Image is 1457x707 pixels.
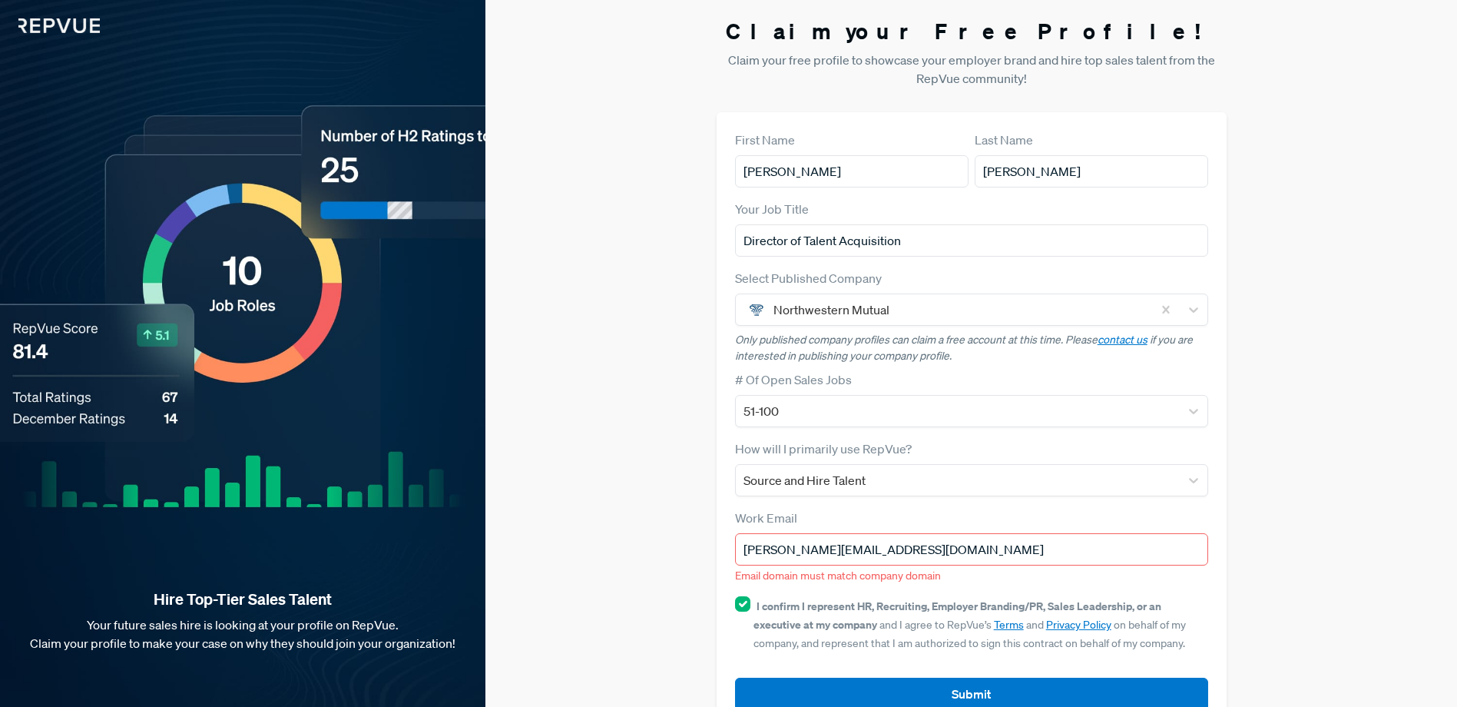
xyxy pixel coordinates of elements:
input: Email [735,533,1208,566]
label: # Of Open Sales Jobs [735,370,852,389]
input: First Name [735,155,969,188]
h3: Claim your Free Profile! [717,18,1227,45]
strong: Hire Top-Tier Sales Talent [25,589,461,609]
input: Last Name [975,155,1208,188]
span: and I agree to RepVue’s and on behalf of my company, and represent that I am authorized to sign t... [753,599,1186,650]
label: Work Email [735,509,797,527]
a: Privacy Policy [1046,618,1111,632]
a: contact us [1098,333,1147,347]
label: Your Job Title [735,200,809,218]
strong: I confirm I represent HR, Recruiting, Employer Branding/PR, Sales Leadership, or an executive at ... [753,599,1161,632]
a: Terms [994,618,1024,632]
p: Claim your free profile to showcase your employer brand and hire top sales talent from the RepVue... [717,51,1227,88]
span: Email domain must match company domain [735,569,941,583]
p: Only published company profiles can claim a free account at this time. Please if you are interest... [735,332,1208,364]
label: How will I primarily use RepVue? [735,440,912,458]
p: Your future sales hire is looking at your profile on RepVue. Claim your profile to make your case... [25,616,461,652]
input: Title [735,224,1208,257]
label: First Name [735,131,795,149]
img: Northwestern Mutual [747,300,766,319]
label: Select Published Company [735,269,882,287]
label: Last Name [975,131,1033,149]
